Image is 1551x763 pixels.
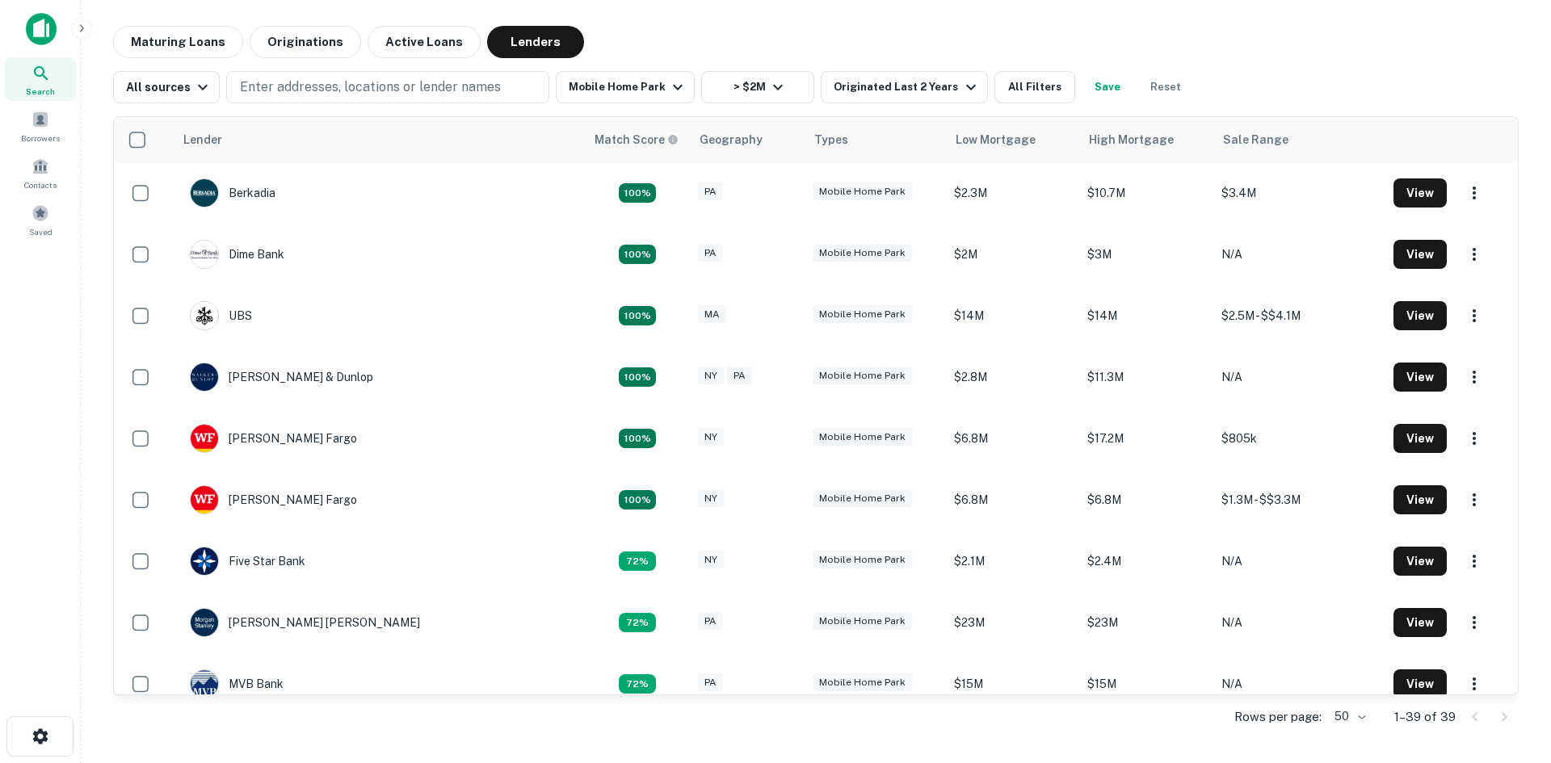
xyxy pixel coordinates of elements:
[619,613,656,632] div: Capitalize uses an advanced AI algorithm to match your search with the best lender. The match sco...
[946,408,1080,469] td: $6.8M
[1394,707,1456,727] p: 1–39 of 39
[701,71,814,103] button: > $2M
[1393,669,1447,698] button: View
[821,71,987,103] button: Originated Last 2 Years
[1223,130,1288,149] div: Sale Range
[190,301,252,330] div: UBS
[946,592,1080,653] td: $23M
[1079,592,1213,653] td: $23M
[813,305,912,324] div: Mobile Home Park
[813,367,912,385] div: Mobile Home Park
[1079,530,1213,592] td: $2.4M
[190,547,305,576] div: Five Star Bank
[191,363,218,391] img: picture
[698,551,724,569] div: NY
[183,130,222,149] div: Lender
[190,240,284,269] div: Dime Bank
[190,669,284,698] div: MVB Bank
[1079,117,1213,162] th: High Mortgage
[700,130,763,149] div: Geography
[1213,592,1385,653] td: N/A
[113,71,220,103] button: All sources
[619,245,656,264] div: Capitalize uses an advanced AI algorithm to match your search with the best lender. The match sco...
[619,490,656,509] div: Capitalize uses an advanced AI algorithm to match your search with the best lender. The match sco...
[368,26,481,58] button: Active Loans
[1079,408,1213,469] td: $17.2M
[1393,240,1447,269] button: View
[1213,346,1385,408] td: N/A
[1140,71,1192,103] button: Reset
[1393,301,1447,330] button: View
[26,85,55,98] span: Search
[1079,346,1213,408] td: $11.3M
[690,117,805,162] th: Geography
[698,673,723,692] div: PA
[29,225,53,238] span: Saved
[585,117,690,162] th: Capitalize uses an advanced AI algorithm to match your search with the best lender. The match sco...
[1393,608,1447,637] button: View
[1213,162,1385,224] td: $3.4M
[556,71,695,103] button: Mobile Home Park
[240,78,501,97] p: Enter addresses, locations or lender names
[1079,285,1213,346] td: $14M
[1079,653,1213,715] td: $15M
[595,131,679,149] div: Capitalize uses an advanced AI algorithm to match your search with the best lender. The match sco...
[1213,530,1385,592] td: N/A
[946,346,1080,408] td: $2.8M
[813,673,912,692] div: Mobile Home Park
[595,131,675,149] h6: Match Score
[191,425,218,452] img: picture
[619,306,656,325] div: Capitalize uses an advanced AI algorithm to match your search with the best lender. The match sco...
[1079,224,1213,285] td: $3M
[1213,653,1385,715] td: N/A
[191,547,218,575] img: picture
[1213,285,1385,346] td: $2.5M - $$4.1M
[1213,117,1385,162] th: Sale Range
[698,489,724,508] div: NY
[946,162,1080,224] td: $2.3M
[946,285,1080,346] td: $14M
[113,26,243,58] button: Maturing Loans
[250,26,361,58] button: Originations
[619,551,656,571] div: Capitalize uses an advanced AI algorithm to match your search with the best lender. The match sco...
[1089,130,1174,149] div: High Mortgage
[805,117,945,162] th: Types
[946,469,1080,530] td: $6.8M
[698,367,724,385] div: NY
[5,57,76,101] div: Search
[190,608,420,637] div: [PERSON_NAME] [PERSON_NAME]
[994,71,1075,103] button: All Filters
[956,130,1036,149] div: Low Mortgage
[1079,162,1213,224] td: $10.7M
[1234,707,1322,727] p: Rows per page:
[191,302,218,329] img: picture
[813,182,912,201] div: Mobile Home Park
[1393,547,1447,576] button: View
[946,653,1080,715] td: $15M
[946,224,1080,285] td: $2M
[727,367,752,385] div: PA
[698,182,723,201] div: PA
[190,363,373,392] div: [PERSON_NAME] & Dunlop
[1470,582,1551,660] iframe: Chat Widget
[21,132,60,145] span: Borrowers
[174,117,585,162] th: Lender
[813,551,912,569] div: Mobile Home Park
[5,104,76,148] a: Borrowers
[946,530,1080,592] td: $2.1M
[1393,424,1447,453] button: View
[191,179,218,207] img: picture
[5,198,76,241] a: Saved
[191,486,218,514] img: picture
[487,26,584,58] button: Lenders
[698,244,723,262] div: PA
[1213,408,1385,469] td: $805k
[698,428,724,446] div: NY
[813,489,912,508] div: Mobile Home Park
[191,609,218,636] img: picture
[813,428,912,446] div: Mobile Home Park
[190,178,275,208] div: Berkadia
